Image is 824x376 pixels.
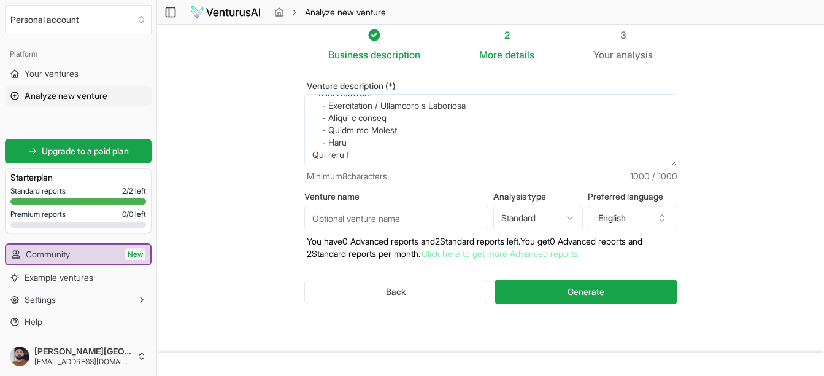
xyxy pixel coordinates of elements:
[125,248,145,260] span: New
[307,170,389,182] span: Minimum 8 characters.
[25,272,93,284] span: Example ventures
[274,6,386,18] nav: breadcrumb
[495,280,677,304] button: Generate
[5,268,152,288] a: Example ventures
[25,90,107,102] span: Analyze new venture
[505,49,534,61] span: details
[305,6,386,18] span: Analyze new venture
[34,346,132,357] span: [PERSON_NAME][GEOGRAPHIC_DATA]
[588,192,677,201] label: Preferred language
[10,171,146,184] h3: Starter plan
[10,347,29,366] img: ACg8ocK67FwY4FOJtHBIhNGbk-tLbsAi5tmw3WRz7tO-Mrj49JXzO6jk=s96-c
[304,82,677,90] label: Venture description (*)
[25,316,42,328] span: Help
[5,139,152,163] a: Upgrade to a paid plan
[122,186,146,196] span: 2 / 2 left
[304,192,488,201] label: Venture name
[568,286,604,298] span: Generate
[26,248,70,260] span: Community
[42,145,129,157] span: Upgrade to a paid plan
[479,28,534,42] div: 2
[25,68,79,80] span: Your ventures
[304,235,677,260] p: You have 0 Advanced reports and 2 Standard reports left. Y ou get 0 Advanced reports and 2 Standa...
[616,49,653,61] span: analysis
[6,245,150,264] a: CommunityNew
[493,192,583,201] label: Analysis type
[5,64,152,84] a: Your ventures
[5,5,152,34] button: Select an organization
[593,47,614,62] span: Your
[304,206,488,230] input: Optional venture name
[25,294,56,306] span: Settings
[304,94,677,166] textarea: Eu quero criar uma aplicação web que seja tipo o Octadesk. Ela irá resolver o mesmo problema. Ate...
[479,47,502,62] span: More
[371,49,420,61] span: description
[122,210,146,219] span: 0 / 0 left
[5,44,152,64] div: Platform
[5,342,152,371] button: [PERSON_NAME][GEOGRAPHIC_DATA][EMAIL_ADDRESS][DOMAIN_NAME]
[190,5,261,20] img: logo
[5,86,152,106] a: Analyze new venture
[422,248,580,259] a: Click here to get more Advanced reports.
[10,186,66,196] span: Standard reports
[593,28,653,42] div: 3
[328,47,368,62] span: Business
[10,210,66,219] span: Premium reports
[588,206,677,230] button: English
[34,357,132,367] span: [EMAIL_ADDRESS][DOMAIN_NAME]
[5,290,152,310] button: Settings
[630,170,677,182] span: 1000 / 1000
[5,312,152,332] a: Help
[304,280,488,304] button: Back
